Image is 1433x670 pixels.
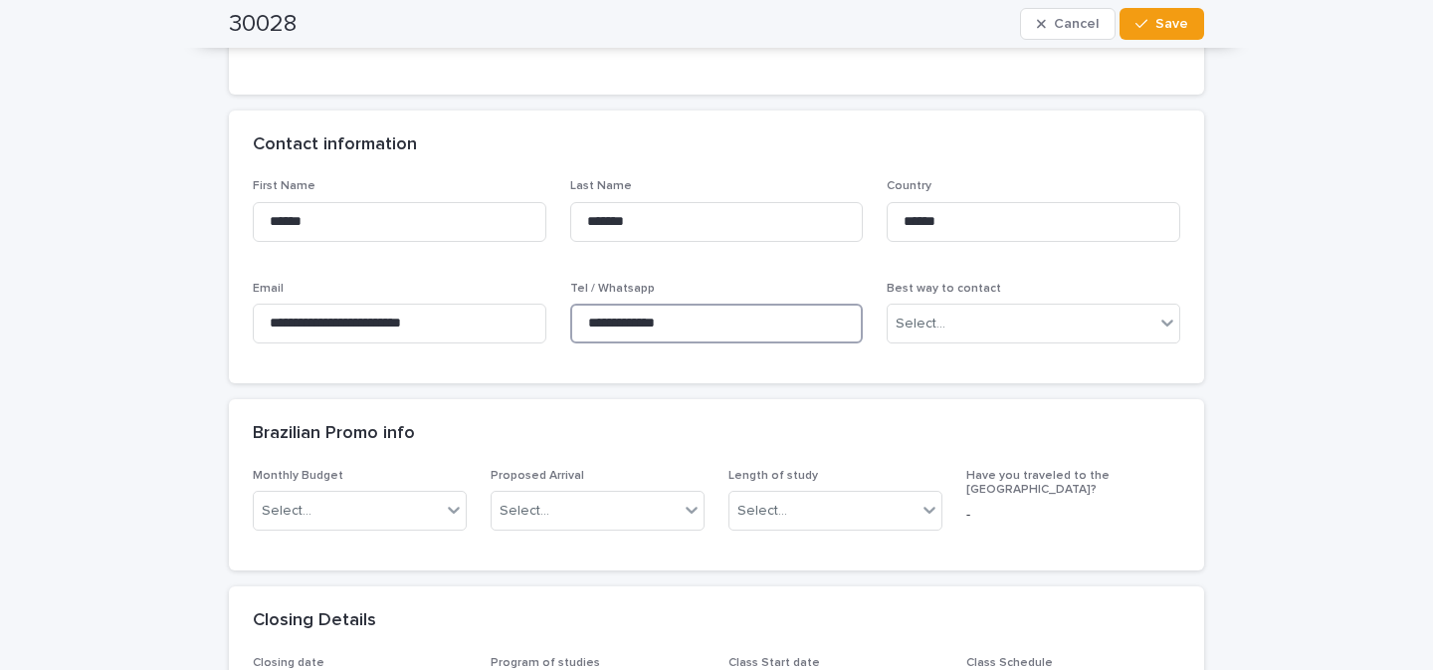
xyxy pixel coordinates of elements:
[896,314,945,335] div: Select...
[737,501,787,522] div: Select...
[253,180,315,192] span: First Name
[966,657,1053,669] span: Class Schedule
[500,501,549,522] div: Select...
[253,134,417,156] h2: Contact information
[887,283,1001,295] span: Best way to contact
[728,657,820,669] span: Class Start date
[887,180,931,192] span: Country
[491,470,584,482] span: Proposed Arrival
[253,610,376,632] h2: Closing Details
[253,470,343,482] span: Monthly Budget
[1020,8,1116,40] button: Cancel
[491,657,600,669] span: Program of studies
[229,10,297,39] h2: 30028
[1120,8,1204,40] button: Save
[966,470,1110,496] span: Have you traveled to the [GEOGRAPHIC_DATA]?
[253,283,284,295] span: Email
[1155,17,1188,31] span: Save
[262,501,311,522] div: Select...
[253,657,324,669] span: Closing date
[966,505,1180,526] p: -
[1054,17,1099,31] span: Cancel
[728,470,818,482] span: Length of study
[570,180,632,192] span: Last Name
[253,423,415,445] h2: Brazilian Promo info
[570,283,655,295] span: Tel / Whatsapp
